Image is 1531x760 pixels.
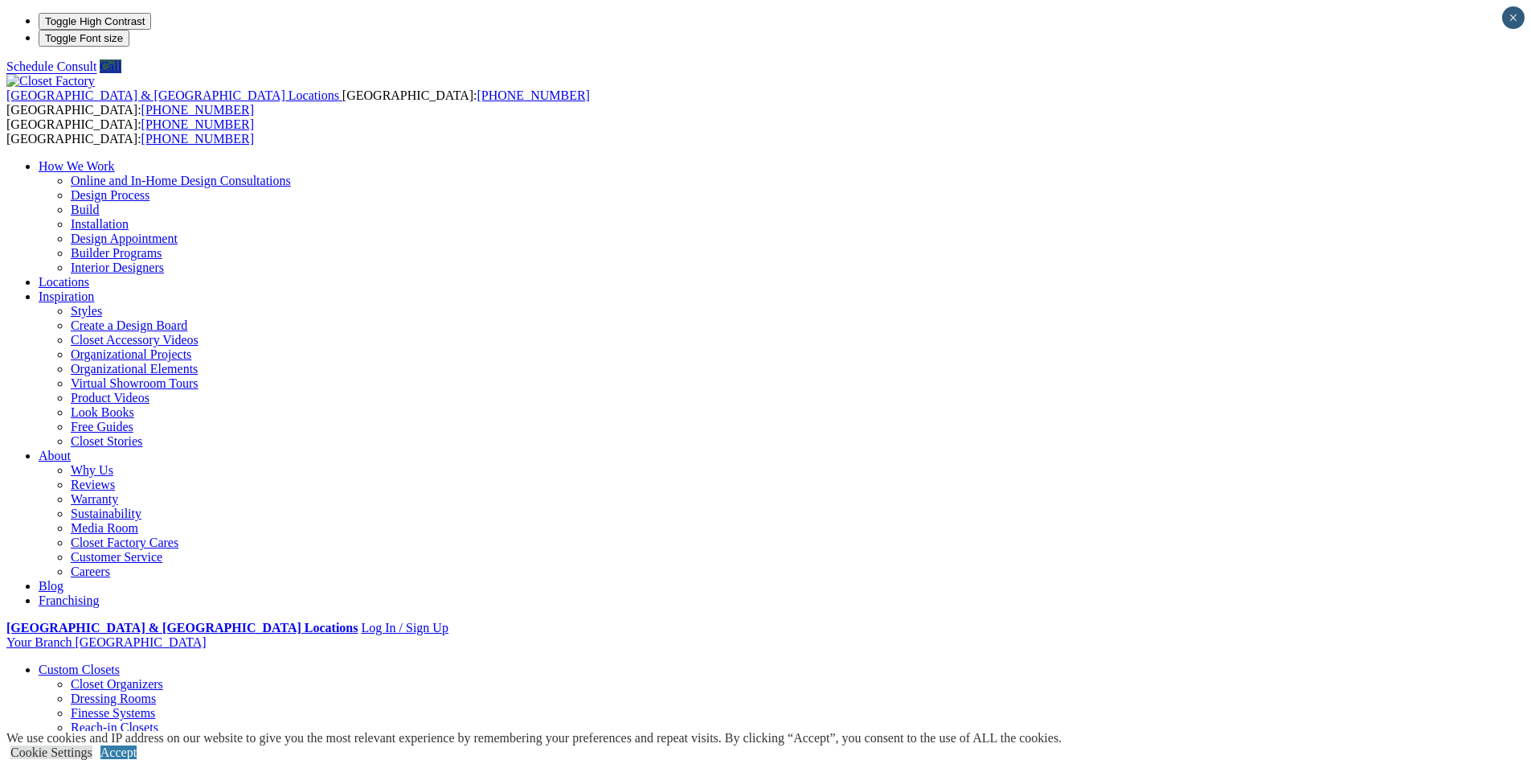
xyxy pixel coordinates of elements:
[75,635,206,649] span: [GEOGRAPHIC_DATA]
[100,60,121,73] a: Call
[71,706,155,720] a: Finesse Systems
[39,579,63,593] a: Blog
[6,88,590,117] span: [GEOGRAPHIC_DATA]: [GEOGRAPHIC_DATA]:
[45,32,123,44] span: Toggle Font size
[39,13,151,30] button: Toggle High Contrast
[361,621,448,635] a: Log In / Sign Up
[71,174,291,187] a: Online and In-Home Design Consultations
[71,405,134,419] a: Look Books
[71,521,138,535] a: Media Room
[45,15,145,27] span: Toggle High Contrast
[100,746,137,759] a: Accept
[39,159,115,173] a: How We Work
[10,746,92,759] a: Cookie Settings
[71,420,133,433] a: Free Guides
[71,550,162,564] a: Customer Service
[39,449,71,462] a: About
[39,594,100,607] a: Franchising
[71,333,199,347] a: Closet Accessory Videos
[6,117,254,146] span: [GEOGRAPHIC_DATA]: [GEOGRAPHIC_DATA]:
[71,721,158,734] a: Reach-in Closets
[71,304,102,318] a: Styles
[71,203,100,216] a: Build
[6,635,72,649] span: Your Branch
[39,30,129,47] button: Toggle Font size
[6,621,358,635] a: [GEOGRAPHIC_DATA] & [GEOGRAPHIC_DATA] Locations
[141,117,254,131] a: [PHONE_NUMBER]
[71,507,141,520] a: Sustainability
[6,74,95,88] img: Closet Factory
[6,60,96,73] a: Schedule Consult
[39,663,120,676] a: Custom Closets
[6,88,339,102] span: [GEOGRAPHIC_DATA] & [GEOGRAPHIC_DATA] Locations
[71,318,187,332] a: Create a Design Board
[71,217,129,231] a: Installation
[71,261,164,274] a: Interior Designers
[1502,6,1525,29] button: Close
[71,362,198,376] a: Organizational Elements
[477,88,589,102] a: [PHONE_NUMBER]
[71,232,178,245] a: Design Appointment
[6,731,1062,746] div: We use cookies and IP address on our website to give you the most relevant experience by remember...
[71,188,149,202] a: Design Process
[39,275,89,289] a: Locations
[71,677,163,691] a: Closet Organizers
[141,103,254,117] a: [PHONE_NUMBER]
[39,290,94,303] a: Inspiration
[71,478,115,491] a: Reviews
[6,88,342,102] a: [GEOGRAPHIC_DATA] & [GEOGRAPHIC_DATA] Locations
[141,132,254,146] a: [PHONE_NUMBER]
[71,692,156,705] a: Dressing Rooms
[71,391,149,405] a: Product Videos
[71,463,113,477] a: Why Us
[71,492,118,506] a: Warranty
[6,635,207,649] a: Your Branch [GEOGRAPHIC_DATA]
[71,565,110,578] a: Careers
[71,347,191,361] a: Organizational Projects
[71,246,162,260] a: Builder Programs
[71,376,199,390] a: Virtual Showroom Tours
[71,434,142,448] a: Closet Stories
[71,536,178,549] a: Closet Factory Cares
